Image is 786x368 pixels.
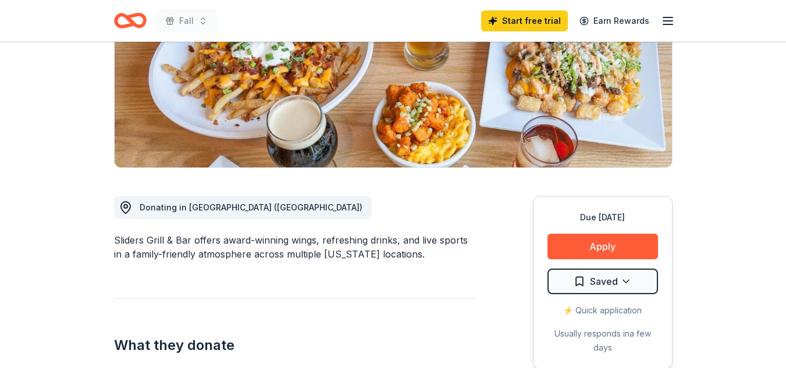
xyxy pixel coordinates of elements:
a: Home [114,7,147,34]
a: Start free trial [481,10,568,31]
a: Earn Rewards [572,10,656,31]
div: Usually responds in a few days [547,327,658,355]
div: Sliders Grill & Bar offers award-winning wings, refreshing drinks, and live sports in a family-fr... [114,233,477,261]
button: Fall [156,9,217,33]
span: Fall [179,14,194,28]
div: ⚡️ Quick application [547,303,658,317]
span: Saved [590,274,618,289]
div: Due [DATE] [547,210,658,224]
h2: What they donate [114,336,477,355]
span: Donating in [GEOGRAPHIC_DATA] ([GEOGRAPHIC_DATA]) [140,202,362,212]
button: Apply [547,234,658,259]
button: Saved [547,269,658,294]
